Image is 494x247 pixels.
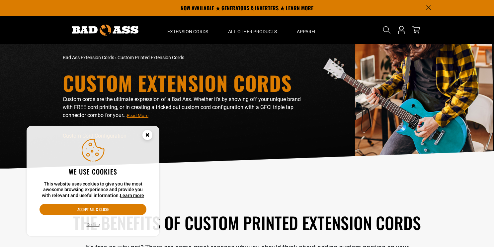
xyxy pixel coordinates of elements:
aside: Cookie Consent [27,126,159,237]
span: Custom Printed Extension Cords [118,55,184,60]
h2: We use cookies [40,167,146,176]
summary: Extension Cords [157,16,218,44]
p: Custom cords are the ultimate expression of a Bad Ass. Whether it’s by showing off your unique br... [63,95,305,119]
p: This website uses cookies to give you the most awesome browsing experience and provide you with r... [40,181,146,199]
summary: Search [381,25,392,35]
h1: Custom Extension Cords [63,73,305,93]
nav: breadcrumbs [63,54,305,61]
span: Apparel [297,29,317,35]
summary: All Other Products [218,16,287,44]
a: Bad Ass Extension Cords [63,55,114,60]
img: Bad Ass Extension Cords [72,25,138,36]
a: Learn more [120,193,144,198]
button: Decline [85,221,102,228]
button: Accept all & close [40,204,146,215]
h2: The Benefits of Custom Printed Extension Cords [63,212,431,233]
summary: Apparel [287,16,327,44]
span: Read More [127,113,148,118]
span: Extension Cords [167,29,208,35]
span: › [115,55,117,60]
span: All Other Products [228,29,277,35]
